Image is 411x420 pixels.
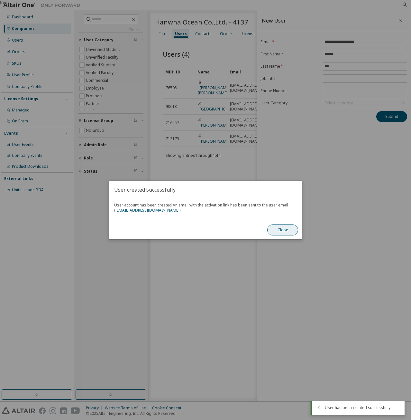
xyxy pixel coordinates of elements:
[115,207,179,213] a: [EMAIL_ADDRESS][DOMAIN_NAME]
[114,202,288,213] span: An email with the activation link has been sent to the user email ( ).
[267,224,298,235] button: Close
[109,181,302,199] h2: User created successfully
[325,405,399,410] div: User has been created successfully.
[114,202,288,213] span: User account has been created.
